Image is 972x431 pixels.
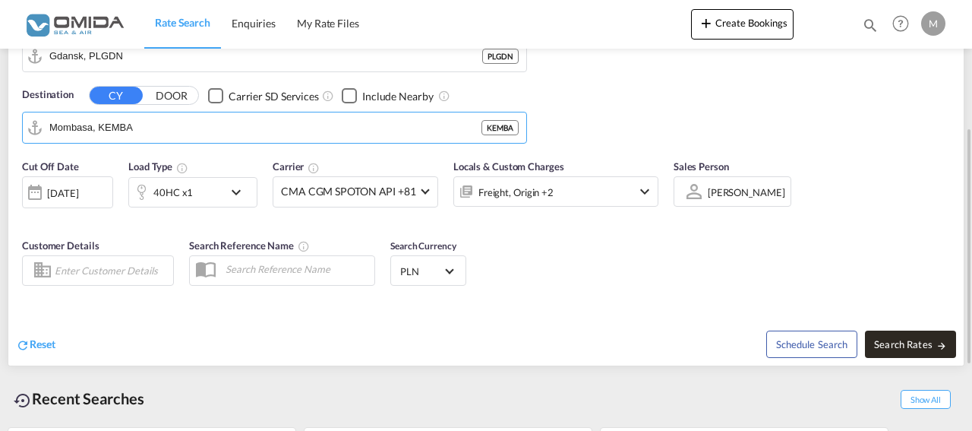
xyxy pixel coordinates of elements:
[901,390,951,409] span: Show All
[229,89,319,104] div: Carrier SD Services
[298,240,310,252] md-icon: Your search will be saved by the below given name
[708,186,785,198] div: [PERSON_NAME]
[482,49,519,64] div: PLGDN
[862,17,879,33] md-icon: icon-magnify
[128,160,188,173] span: Load Type
[281,184,416,199] span: CMA CGM SPOTON API +81
[8,382,150,416] div: Recent Searches
[153,182,193,203] div: 40HC x1
[921,11,945,36] div: M
[322,90,334,102] md-icon: Unchecked: Search for CY (Container Yard) services for all selected carriers.Checked : Search for...
[399,260,458,282] md-select: Select Currency: zł PLNPoland Zloty
[390,240,456,252] span: Search Currency
[49,45,482,68] input: Search by Port
[22,87,74,103] span: Destination
[227,183,253,201] md-icon: icon-chevron-down
[438,90,450,102] md-icon: Unchecked: Ignores neighbouring ports when fetching rates.Checked : Includes neighbouring ports w...
[697,14,715,32] md-icon: icon-plus 400-fg
[16,338,30,352] md-icon: icon-refresh
[49,116,481,139] input: Search by Port
[342,87,434,103] md-checkbox: Checkbox No Ink
[936,341,947,351] md-icon: icon-arrow-right
[308,162,320,174] md-icon: The selected Trucker/Carrierwill be displayed in the rate results If the rates are from another f...
[481,120,519,135] div: KEMBA
[145,87,198,104] button: DOOR
[400,265,443,278] span: PLN
[23,41,526,71] md-input-container: Gdansk, PLGDN
[636,182,654,201] md-icon: icon-chevron-down
[30,338,55,350] span: Reset
[674,160,729,173] span: Sales Person
[90,87,143,104] button: CY
[22,239,99,252] span: Customer Details
[22,160,79,173] span: Cut Off Date
[55,259,169,282] input: Enter Customer Details
[176,162,188,174] md-icon: icon-information-outline
[766,331,857,358] button: Note: By default Schedule search will only considerorigin ports, destination ports and cut off da...
[453,160,564,173] span: Locals & Custom Charges
[478,182,554,203] div: Freight Origin Destination Factory Stuffing
[888,11,921,38] div: Help
[16,337,55,353] div: icon-refreshReset
[218,258,374,280] input: Search Reference Name
[128,177,257,208] div: 40HC x1icon-chevron-down
[888,11,914,36] span: Help
[208,87,319,103] md-checkbox: Checkbox No Ink
[155,16,210,29] span: Rate Search
[706,181,787,203] md-select: Sales Person: MARCIN STOPA
[22,176,113,208] div: [DATE]
[14,391,32,410] md-icon: icon-backup-restore
[362,89,434,104] div: Include Nearby
[23,113,526,143] md-input-container: Mombasa, KEMBA
[453,176,658,207] div: Freight Origin Destination Factory Stuffingicon-chevron-down
[297,17,359,30] span: My Rate Files
[874,338,947,350] span: Search Rates
[47,186,78,200] div: [DATE]
[862,17,879,40] div: icon-magnify
[691,9,794,40] button: icon-plus 400-fgCreate Bookings
[273,160,320,173] span: Carrier
[22,207,33,227] md-datepicker: Select
[23,7,125,41] img: 459c566038e111ed959c4fc4f0a4b274.png
[232,17,276,30] span: Enquiries
[189,239,310,252] span: Search Reference Name
[865,331,956,358] button: Search Ratesicon-arrow-right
